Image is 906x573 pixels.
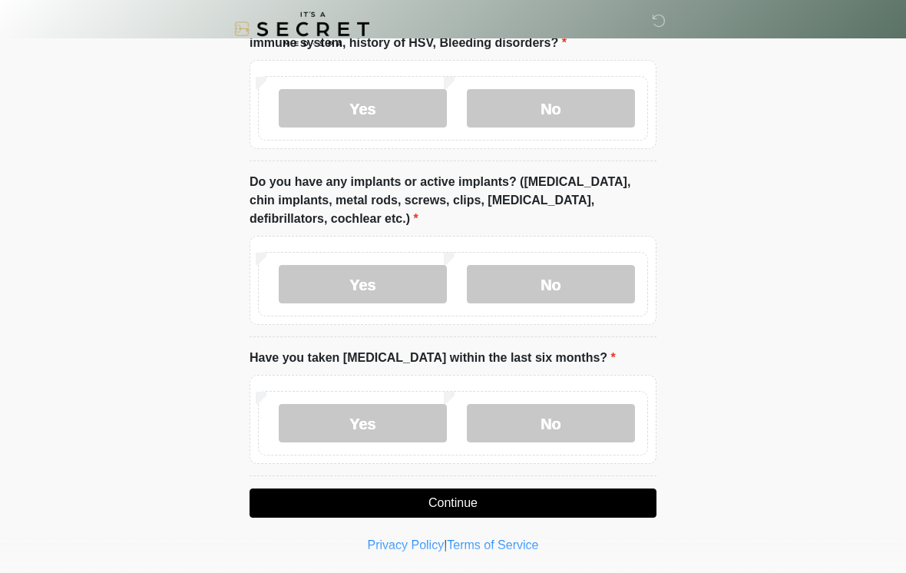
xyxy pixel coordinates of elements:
[279,404,447,442] label: Yes
[250,489,656,518] button: Continue
[467,265,635,303] label: No
[444,538,447,551] a: |
[467,404,635,442] label: No
[447,538,538,551] a: Terms of Service
[467,89,635,128] label: No
[250,173,656,228] label: Do you have any implants or active implants? ([MEDICAL_DATA], chin implants, metal rods, screws, ...
[250,349,616,367] label: Have you taken [MEDICAL_DATA] within the last six months?
[234,12,369,46] img: It's A Secret Med Spa Logo
[279,89,447,128] label: Yes
[279,265,447,303] label: Yes
[368,538,445,551] a: Privacy Policy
